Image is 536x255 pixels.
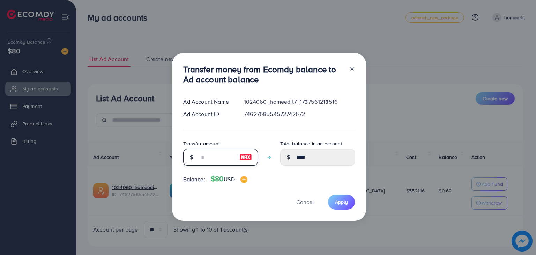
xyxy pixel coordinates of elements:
[178,98,239,106] div: Ad Account Name
[288,195,322,210] button: Cancel
[239,153,252,161] img: image
[224,175,234,183] span: USD
[328,195,355,210] button: Apply
[211,175,247,183] h4: $80
[335,198,348,205] span: Apply
[238,98,360,106] div: 1024060_homeedit7_1737561213516
[240,176,247,183] img: image
[238,110,360,118] div: 7462768554572742672
[280,140,342,147] label: Total balance in ad account
[178,110,239,118] div: Ad Account ID
[183,64,344,85] h3: Transfer money from Ecomdy balance to Ad account balance
[183,140,220,147] label: Transfer amount
[183,175,205,183] span: Balance:
[296,198,314,206] span: Cancel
